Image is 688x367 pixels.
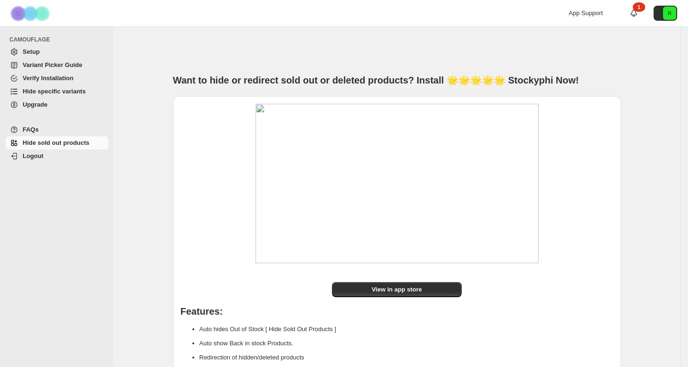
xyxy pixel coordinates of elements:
[23,88,86,95] span: Hide specific variants
[23,152,43,159] span: Logout
[199,322,613,336] li: Auto hides Out of Stock [ Hide Sold Out Products ]
[23,61,82,68] span: Variant Picker Guide
[633,2,645,12] div: 1
[181,307,613,316] h1: Features:
[9,36,108,43] span: CAMOUFLAGE
[668,10,671,16] text: R
[6,72,108,85] a: Verify Installation
[6,45,108,58] a: Setup
[372,285,422,294] span: View in app store
[199,350,613,365] li: Redirection of hidden/deleted products
[23,75,74,82] span: Verify Installation
[6,136,108,150] a: Hide sold out products
[629,8,638,18] a: 1
[332,282,462,297] a: View in app store
[569,9,603,17] span: App Support
[23,126,39,133] span: FAQs
[256,104,539,263] img: image
[6,123,108,136] a: FAQs
[23,48,40,55] span: Setup
[8,0,55,26] img: Camouflage
[23,139,90,146] span: Hide sold out products
[199,336,613,350] li: Auto show Back in stock Products.
[23,101,48,108] span: Upgrade
[173,74,621,87] h1: Want to hide or redirect sold out or deleted products? Install 🌟🌟🌟🌟🌟 Stockyphi Now!
[654,6,677,21] button: Avatar with initials R
[6,58,108,72] a: Variant Picker Guide
[663,7,676,20] span: Avatar with initials R
[6,150,108,163] a: Logout
[6,98,108,111] a: Upgrade
[6,85,108,98] a: Hide specific variants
